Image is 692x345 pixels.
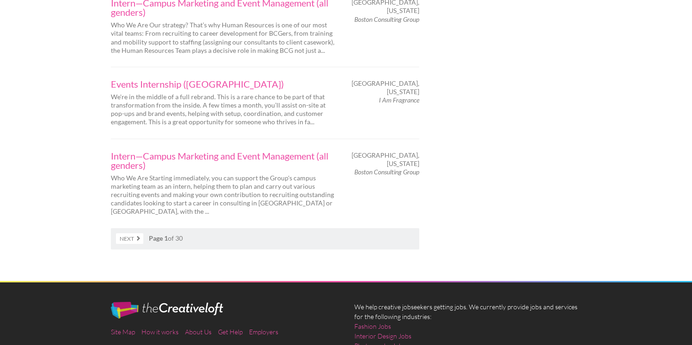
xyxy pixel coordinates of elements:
em: I Am Fragrance [379,96,419,104]
a: Events Internship ([GEOGRAPHIC_DATA]) [111,79,338,89]
a: Next [116,233,143,244]
em: Boston Consulting Group [354,168,419,176]
span: [GEOGRAPHIC_DATA], [US_STATE] [352,151,419,168]
a: Get Help [218,328,243,336]
a: Site Map [111,328,135,336]
p: We're in the middle of a full rebrand. This is a rare chance to be part of that transformation fr... [111,93,338,127]
a: Intern—Campus Marketing and Event Management (all genders) [111,151,338,170]
p: Who We Are Our strategy? That’s why Human Resources is one of our most vital teams: From recruiti... [111,21,338,55]
em: Boston Consulting Group [354,15,419,23]
a: Employers [249,328,278,336]
nav: of 30 [111,228,419,249]
a: Interior Design Jobs [354,331,411,341]
p: Who We Are Starting immediately, you can support the Group's campus marketing team as an intern, ... [111,174,338,216]
img: The Creative Loft [111,302,223,319]
strong: Page 1 [149,234,168,242]
a: Fashion Jobs [354,321,391,331]
a: How it works [141,328,179,336]
a: About Us [185,328,211,336]
span: [GEOGRAPHIC_DATA], [US_STATE] [352,79,419,96]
